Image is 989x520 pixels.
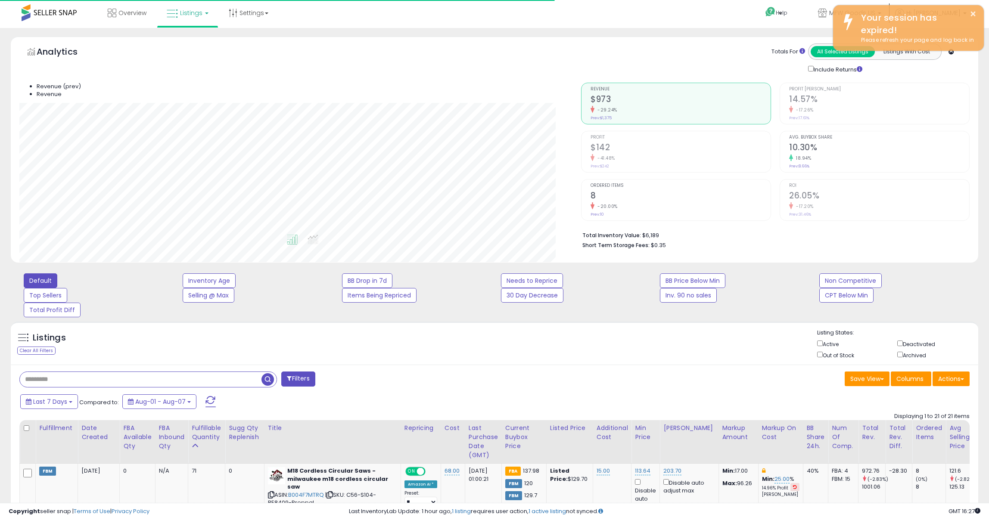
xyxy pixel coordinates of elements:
[949,483,976,491] div: 125.13
[118,9,146,17] span: Overview
[591,135,771,140] span: Profit
[832,475,855,483] div: FBM: 15
[591,191,771,202] h2: 8
[663,477,715,495] div: Disable auto adjust max
[192,424,221,442] div: Fulfillable Quantity
[722,479,737,487] strong: Max:
[868,476,888,483] small: (-2.83%)
[17,347,56,355] div: Clear All Filters
[635,477,656,519] div: Disable auto adjust min
[776,9,787,16] span: Help
[789,183,969,188] span: ROI
[762,475,774,483] b: Min:
[469,424,498,460] div: Last Purchase Date (GMT)
[591,183,771,188] span: Ordered Items
[889,424,908,451] div: Total Rev. Diff.
[955,476,976,483] small: (-2.82%)
[789,135,969,140] span: Avg. Buybox Share
[916,467,949,475] div: 8
[789,164,809,169] small: Prev: 8.66%
[722,467,755,475] p: 17.00
[722,467,735,475] strong: Min:
[591,94,771,106] h2: $973
[903,352,926,359] label: Archived
[469,467,498,483] div: [DATE] 01:00:21
[762,467,799,498] div: %
[523,467,539,475] span: 137.98
[24,303,81,317] button: Total Profit Diff
[135,397,186,406] span: Aug-01 - Aug-07
[452,507,471,515] a: 1 listing
[591,164,609,169] small: Prev: $242
[793,155,811,161] small: 18.94%
[874,46,939,57] button: Listings With Cost
[891,371,931,386] button: Columns
[845,371,889,386] button: Save View
[342,288,417,303] button: Items Being Repriced
[180,9,202,17] span: Listings
[268,467,285,484] img: 41pDwpfYdCL._SL40_.jpg
[663,424,715,433] div: [PERSON_NAME]
[501,288,563,303] button: 30 Day Decrease
[793,203,814,210] small: -17.20%
[505,424,543,451] div: Current Buybox Price
[807,467,825,475] div: 40%
[916,483,949,491] div: 8
[789,142,969,154] h2: 10.30%
[591,142,771,154] h2: $142
[501,273,563,288] button: Needs to Reprice
[819,273,882,288] button: Non Competitive
[862,467,888,475] div: 972.76
[20,394,78,409] button: Last 7 Days
[39,467,56,476] small: FBM
[582,229,963,240] li: $6,189
[949,507,980,515] span: 2025-08-17 16:27 GMT
[281,371,315,387] button: Filters
[268,424,397,433] div: Title
[722,424,755,442] div: Markup Amount
[288,491,324,499] a: B004F7MTRQ
[24,288,67,303] button: Top Sellers
[268,491,397,520] div: ASIN:
[404,490,437,508] div: Preset:
[81,467,116,475] div: [DATE]
[597,467,610,475] a: 15.00
[949,424,970,451] div: Avg Selling Price
[793,107,814,113] small: -17.26%
[159,467,185,475] div: N/A
[862,483,888,491] div: 1001.06
[183,273,236,288] button: Inventory Age
[529,507,566,515] a: 1 active listing
[229,424,261,442] div: Sugg Qty Replenish
[406,468,417,475] span: ON
[789,87,969,92] span: Profit [PERSON_NAME]
[524,479,533,487] span: 120
[33,332,66,344] h5: Listings
[635,467,650,475] a: 113.64
[660,273,725,288] button: BB Price Below Min
[591,115,612,121] small: Prev: $1,375
[896,375,924,383] span: Columns
[832,424,855,451] div: Num of Comp.
[894,412,970,421] div: Displaying 1 to 21 of 21 items
[591,87,771,92] span: Revenue
[855,12,977,36] div: Your session has expired!
[635,424,656,442] div: Min Price
[789,191,969,202] h2: 26.05%
[823,340,839,348] label: Active
[9,508,149,516] div: seller snap | |
[774,475,790,483] a: 25.00
[550,424,589,433] div: Listed Price
[949,467,976,475] div: 121.6
[33,397,67,406] span: Last 7 Days
[762,485,799,498] p: 14.96% Profit [PERSON_NAME]
[225,420,264,464] th: Please note that this number is a calculation based on your required days of coverage and your ve...
[855,36,977,44] div: Please refresh your page and log back in
[550,467,589,483] div: $129.70
[192,467,221,475] div: 71
[505,479,522,488] small: FBM
[424,468,438,475] span: OFF
[916,424,942,442] div: Ordered Items
[229,467,261,475] div: 0
[762,424,799,442] div: Markup on Cost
